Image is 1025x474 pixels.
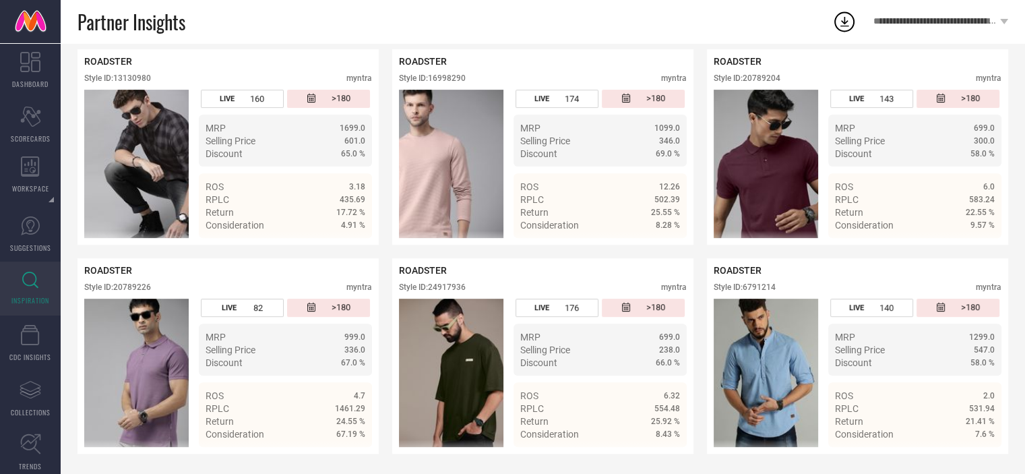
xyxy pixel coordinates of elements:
[835,345,885,355] span: Selling Price
[253,303,263,313] span: 82
[206,390,224,401] span: ROS
[879,303,894,313] span: 140
[651,417,680,426] span: 25.92 %
[646,93,665,105] span: >180
[714,283,776,292] div: Style ID: 6791214
[399,90,503,238] div: Click to view image
[659,332,680,342] span: 699.0
[565,94,579,104] span: 174
[399,265,447,276] span: ROADSTER
[520,181,538,192] span: ROS
[714,299,818,447] img: Style preview image
[346,73,372,83] div: myntra
[206,123,226,134] span: MRP
[77,8,185,36] span: Partner Insights
[714,90,818,238] div: Click to view image
[835,136,885,146] span: Selling Price
[917,90,999,108] div: Number of days since the style was first listed on the platform
[220,94,235,103] span: LIVE
[10,243,51,253] span: SUGGESTIONS
[206,403,229,414] span: RPLC
[19,461,42,471] span: TRENDS
[399,283,466,292] div: Style ID: 24917936
[520,429,579,440] span: Consideration
[399,299,503,447] img: Style preview image
[664,391,680,401] span: 6.32
[835,357,872,368] span: Discount
[399,73,466,83] div: Style ID: 16998290
[520,332,540,343] span: MRP
[206,357,243,368] span: Discount
[654,404,680,413] span: 554.48
[11,295,49,305] span: INSPIRATION
[969,332,995,342] span: 1299.0
[399,299,503,447] div: Click to view image
[976,73,1001,83] div: myntra
[520,136,570,146] span: Selling Price
[714,56,762,67] span: ROADSTER
[287,90,370,108] div: Number of days since the style was first listed on the platform
[12,183,49,194] span: WORKSPACE
[399,90,503,238] img: Style preview image
[206,207,234,218] span: Return
[651,208,680,217] span: 25.55 %
[835,332,855,343] span: MRP
[335,404,365,413] span: 1461.29
[84,56,132,67] span: ROADSTER
[534,94,549,103] span: LIVE
[879,94,894,104] span: 143
[321,244,365,255] a: Details
[656,149,680,158] span: 69.0 %
[835,181,853,192] span: ROS
[849,303,864,312] span: LIVE
[84,265,132,276] span: ROADSTER
[206,194,229,205] span: RPLC
[346,283,372,292] div: myntra
[983,391,995,401] span: 2.0
[341,220,365,230] span: 4.91 %
[650,244,680,255] span: Details
[835,403,859,414] span: RPLC
[964,244,995,255] span: Details
[520,345,570,355] span: Selling Price
[969,195,995,204] span: 583.24
[340,195,365,204] span: 435.69
[656,220,680,230] span: 8.28 %
[332,302,350,314] span: >180
[341,358,365,367] span: 67.0 %
[974,123,995,133] span: 699.0
[335,453,365,464] span: Details
[520,207,549,218] span: Return
[951,244,995,255] a: Details
[516,299,598,317] div: Number of days the style has been live on the platform
[961,302,980,314] span: >180
[11,134,51,144] span: SCORECARDS
[206,136,255,146] span: Selling Price
[206,148,243,159] span: Discount
[206,416,234,427] span: Return
[656,429,680,439] span: 8.43 %
[354,391,365,401] span: 4.7
[344,345,365,355] span: 336.0
[646,302,665,314] span: >180
[287,299,370,317] div: Number of days since the style was first listed on the platform
[201,299,284,317] div: Number of days the style has been live on the platform
[84,73,151,83] div: Style ID: 13130980
[970,220,995,230] span: 9.57 %
[975,429,995,439] span: 7.6 %
[830,90,913,108] div: Number of days the style has been live on the platform
[11,407,51,417] span: COLLECTIONS
[399,56,447,67] span: ROADSTER
[206,429,264,440] span: Consideration
[966,417,995,426] span: 21.41 %
[336,417,365,426] span: 24.55 %
[516,90,598,108] div: Number of days the style has been live on the platform
[835,429,894,440] span: Consideration
[835,390,853,401] span: ROS
[654,195,680,204] span: 502.39
[222,303,237,312] span: LIVE
[983,182,995,191] span: 6.0
[84,299,189,447] img: Style preview image
[9,352,51,362] span: CDC INSIGHTS
[335,244,365,255] span: Details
